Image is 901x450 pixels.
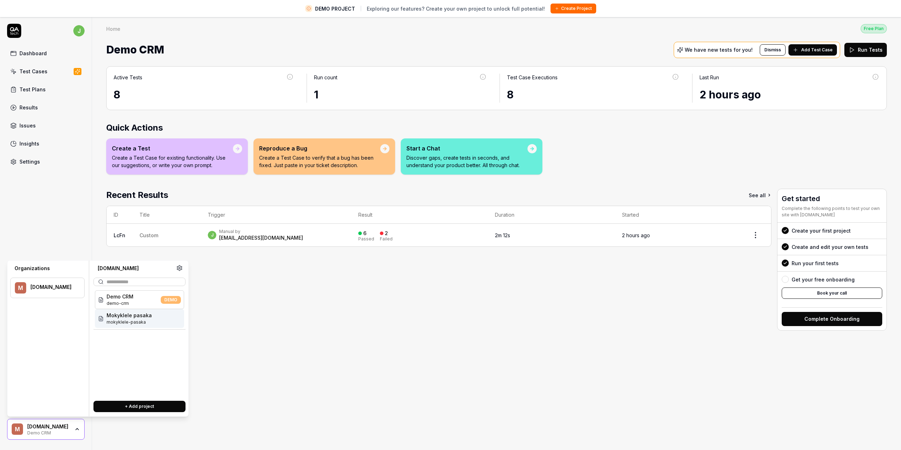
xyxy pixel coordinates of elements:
div: Suggestions [93,289,186,395]
button: M[DOMAIN_NAME]Demo CRM [7,419,85,440]
div: Results [19,104,38,111]
th: Result [351,206,488,224]
div: Get your free onboarding [792,276,855,283]
span: Exploring our features? Create your own project to unlock full potential! [367,5,545,12]
div: Failed [380,237,393,241]
div: Insights [19,140,39,147]
button: + Add project [93,401,186,412]
span: Custom [139,232,158,238]
a: Test Plans [7,82,85,96]
time: 2m 12s [495,232,510,238]
th: ID [107,206,132,224]
a: Organization settings [176,265,183,273]
span: Mokyklele pasaka [107,312,152,319]
button: Free Plan [861,24,887,33]
span: DEMO [161,296,181,304]
span: Project ID: g17T [107,300,133,307]
a: Dashboard [7,46,85,60]
div: 8 [507,87,680,103]
div: Run your first tests [792,260,839,267]
span: Demo CRM [106,40,164,59]
th: Started [615,206,740,224]
a: LcFn [114,232,125,238]
p: Create a Test Case for existing functionality. Use our suggestions, or write your own prompt. [112,154,233,169]
a: Issues [7,119,85,132]
th: Duration [488,206,615,224]
p: Discover gaps, create tests in seconds, and understand your product better. All through chat. [406,154,528,169]
button: Add Test Case [788,44,837,56]
div: Create a Test [112,144,233,153]
button: Dismiss [760,44,786,56]
span: j [208,231,216,239]
div: Create and edit your own tests [792,243,868,251]
div: Start a Chat [406,144,528,153]
a: Results [7,101,85,114]
div: Demo CRM [27,429,70,435]
div: 2 [385,230,388,237]
div: Mygom.tech [27,423,70,430]
a: See all [749,189,771,201]
span: DEMO PROJECT [315,5,355,12]
h2: Quick Actions [106,121,887,134]
time: 2 hours ago [700,88,761,101]
h3: Get started [782,193,882,204]
div: 6 [363,230,366,237]
span: Add Test Case [801,47,833,53]
div: Passed [358,237,374,241]
button: j [73,24,85,38]
div: Run count [314,74,337,81]
div: Complete the following points to test your own site with [DOMAIN_NAME] [782,205,882,218]
div: Home [106,25,120,32]
div: [DOMAIN_NAME] [93,265,176,272]
div: Mygom.tech [30,284,75,290]
span: Demo CRM [107,293,133,300]
div: Test Plans [19,86,46,93]
p: Create a Test Case to verify that a bug has been fixed. Just paste in your ticket description. [259,154,380,169]
button: Book your call [782,287,882,299]
div: Active Tests [114,74,142,81]
time: 2 hours ago [622,232,650,238]
a: Test Cases [7,64,85,78]
th: Title [132,206,201,224]
button: Complete Onboarding [782,312,882,326]
span: M [15,282,26,294]
span: Project ID: cUxr [107,319,152,325]
div: Manual by [219,229,303,234]
span: j [73,25,85,36]
th: Trigger [201,206,351,224]
div: Test Case Executions [507,74,558,81]
a: Settings [7,155,85,169]
div: Create your first project [792,227,851,234]
p: We have new tests for you! [685,47,753,52]
button: Create Project [551,4,596,13]
div: Reproduce a Bug [259,144,380,153]
h2: Recent Results [106,189,168,201]
div: 1 [314,87,487,103]
button: Run Tests [844,43,887,57]
div: Issues [19,122,36,129]
span: M [12,423,23,435]
button: M[DOMAIN_NAME] [10,278,85,298]
div: Last Run [700,74,719,81]
div: Test Cases [19,68,47,75]
div: 8 [114,87,294,103]
div: [EMAIL_ADDRESS][DOMAIN_NAME] [219,234,303,241]
div: Dashboard [19,50,47,57]
a: Insights [7,137,85,150]
div: Organizations [10,265,85,272]
div: Settings [19,158,40,165]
